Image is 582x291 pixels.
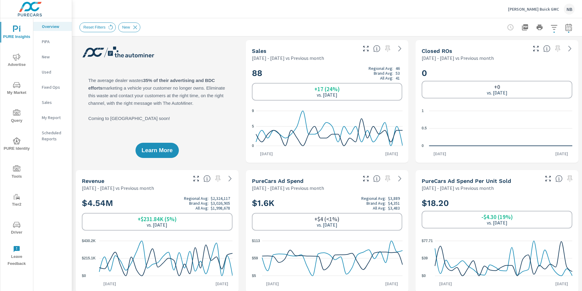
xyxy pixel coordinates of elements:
div: New [33,52,72,61]
p: [DATE] [429,151,450,157]
p: 53 [396,71,400,76]
div: nav menu [0,18,33,270]
span: Query [2,109,31,124]
h5: Revenue [82,178,104,184]
div: My Report [33,113,72,122]
p: PIPA [42,39,67,45]
div: Sales [33,98,72,107]
p: [DATE] [211,281,232,287]
p: All Avg: [196,206,209,211]
span: Reset Filters [80,25,109,29]
span: Advertise [2,53,31,68]
span: Number of Repair Orders Closed by the selected dealership group over the selected time range. [So... [543,45,550,52]
p: [DATE] [381,281,402,287]
p: [PERSON_NAME] Buick GMC [508,6,559,12]
p: [DATE] - [DATE] vs Previous month [422,54,494,62]
a: See more details in report [395,44,405,53]
p: Fixed Ops [42,84,67,90]
p: My Report [42,115,67,121]
button: Make Fullscreen [361,174,371,183]
p: [DATE] [551,281,572,287]
div: NB [564,4,575,15]
h2: $18.20 [422,198,572,208]
text: 5 [252,124,254,128]
p: Regional Avg: [369,66,393,71]
div: Used [33,67,72,77]
h6: +0 [494,84,500,90]
text: $0 [82,274,86,278]
div: New [118,22,140,32]
text: $215.1K [82,256,96,261]
text: 9 [252,109,254,113]
h2: 0 [422,68,572,78]
p: [DATE] - [DATE] vs Previous month [422,184,494,192]
p: 41 [396,76,400,80]
span: Total cost of media for all PureCars channels for the selected dealership group over the selected... [373,175,380,182]
text: $430.2K [82,239,96,243]
a: See more details in report [565,44,575,53]
h5: PureCars Ad Spend Per Unit Sold [422,178,511,184]
h6: +$231.84K (5%) [138,216,177,222]
p: $3,889 [388,196,400,201]
button: Make Fullscreen [531,44,541,53]
span: Leave Feedback [2,245,31,267]
span: Select a preset date range to save this widget [553,44,563,53]
p: [DATE] [551,151,572,157]
text: $59 [252,256,258,260]
p: Brand Avg: [366,201,386,206]
div: PIPA [33,37,72,46]
button: Make Fullscreen [543,174,553,183]
p: All Avg: [373,206,386,211]
text: 0 [422,144,424,148]
text: 1 [422,109,424,113]
p: vs. [DATE] [147,222,167,228]
text: $0 [422,274,426,278]
text: $77.71 [422,239,433,243]
div: Scheduled Reports [33,128,72,143]
text: 0 [252,144,254,148]
button: Apply Filters [548,21,560,33]
span: Total sales revenue over the selected date range. [Source: This data is sourced from the dealer’s... [203,175,211,182]
h5: Sales [252,48,266,54]
p: Brand Avg: [189,201,209,206]
h2: $4.54M [82,196,232,211]
button: Select Date Range [563,21,575,33]
span: New [119,25,134,29]
button: "Export Report to PDF" [519,21,531,33]
p: [DATE] [99,281,120,287]
p: 46 [396,66,400,71]
h6: -$4.30 (19%) [481,214,513,220]
p: vs. [DATE] [487,90,507,95]
text: $39 [422,256,428,260]
p: [DATE] - [DATE] vs Previous month [82,184,154,192]
span: Number of vehicles sold by the dealership over the selected date range. [Source: This data is sou... [373,45,380,52]
span: PURE Identity [2,137,31,152]
p: All Avg: [380,76,393,80]
p: vs. [DATE] [317,222,337,228]
h2: 88 [252,66,403,80]
span: Select a preset date range to save this widget [383,44,393,53]
span: Select a preset date range to save this widget [383,174,393,183]
span: Select a preset date range to save this widget [565,174,575,183]
p: Scheduled Reports [42,130,67,142]
div: Reset Filters [79,22,116,32]
p: $3,483 [388,206,400,211]
p: [DATE] [381,151,402,157]
span: Driver [2,221,31,236]
span: Tier2 [2,193,31,208]
h5: PureCars Ad Spend [252,178,303,184]
p: $4,351 [388,201,400,206]
p: $3,026,905 [211,201,230,206]
p: [DATE] [256,151,277,157]
p: vs. [DATE] [317,92,337,98]
h2: $1.6K [252,196,403,211]
button: Print Report [533,21,546,33]
h5: Closed ROs [422,48,452,54]
span: My Market [2,81,31,96]
p: Regional Avg: [361,196,386,201]
a: See more details in report [225,174,235,183]
p: $2,324,117 [211,196,230,201]
h6: +$4 (<1%) [314,216,339,222]
a: See more details in report [395,174,405,183]
text: $113 [252,239,260,243]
